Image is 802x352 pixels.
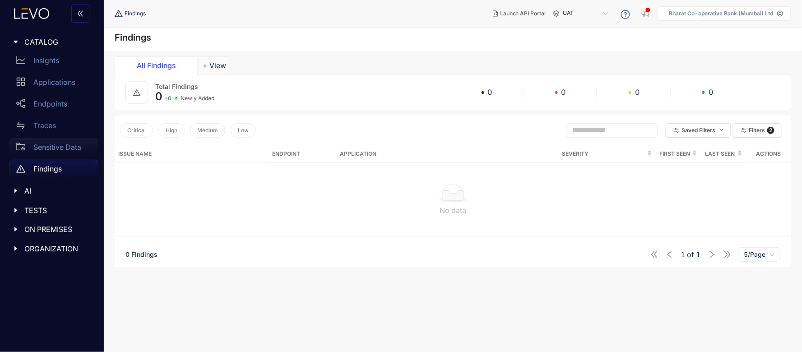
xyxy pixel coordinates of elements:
[733,123,782,138] button: Filters 2
[155,83,198,90] span: Total Findings
[9,51,98,73] a: Insights
[744,248,775,261] span: 5/Page
[505,149,645,159] span: Severity
[33,100,67,108] p: Endpoints
[33,78,75,86] p: Applications
[656,145,701,163] th: First Seen
[24,225,91,233] span: ON PREMISES
[190,123,225,138] button: Medium
[33,56,59,65] p: Insights
[500,10,546,17] span: Launch API Portal
[77,10,84,18] span: double-left
[767,127,774,134] span: 2
[33,165,62,173] p: Findings
[701,145,746,163] th: Last Seen
[669,10,774,17] p: Bharat Co-operative Bank (Mumbai) Ltd
[5,201,98,220] div: TESTS
[122,206,784,214] div: No data
[5,220,98,239] div: ON PREMISES
[24,245,91,253] span: ORGANIZATION
[336,145,502,163] th: Application
[5,32,98,51] div: CATALOG
[24,206,91,214] span: TESTS
[115,145,269,163] th: Issue Name
[269,145,336,163] th: Endpoint
[746,145,791,163] th: Actions
[696,250,701,259] span: 1
[681,250,701,259] span: of
[709,88,713,96] span: 0
[33,121,56,130] p: Traces
[563,6,610,21] span: UAT
[486,6,553,21] button: Launch API Portal
[122,61,190,69] div: All Findings
[9,73,98,95] a: Applications
[488,88,492,96] span: 0
[125,250,158,258] span: 0 Findings
[133,89,140,96] span: warning
[120,123,153,138] button: Critical
[719,128,724,133] span: down
[9,116,98,138] a: Traces
[9,95,98,116] a: Endpoints
[659,149,691,159] span: First Seen
[561,88,566,96] span: 0
[502,145,656,163] th: Severity
[9,160,98,181] a: Findings
[115,32,151,43] h4: Findings
[681,250,686,259] span: 1
[5,239,98,258] div: ORGANIZATION
[13,207,19,213] span: caret-right
[155,90,162,103] span: 0
[125,10,146,17] span: Findings
[115,9,125,18] span: warning
[71,5,89,23] button: double-left
[158,123,185,138] button: High
[24,38,91,46] span: CATALOG
[9,138,98,160] a: Sensitive Data
[197,127,218,134] span: Medium
[13,226,19,232] span: caret-right
[33,143,81,151] p: Sensitive Data
[5,181,98,200] div: AI
[231,123,256,138] button: Low
[166,127,177,134] span: High
[16,121,25,130] span: swap
[666,123,731,138] button: Saved Filtersdown
[16,164,25,173] span: warning
[13,39,19,45] span: caret-right
[24,187,91,195] span: AI
[164,95,172,102] span: + 0
[238,127,249,134] span: Low
[705,149,736,159] span: Last Seen
[749,127,765,134] span: Filters
[127,127,146,134] span: Critical
[199,56,230,74] button: Add tab
[13,245,19,252] span: caret-right
[682,127,716,134] span: Saved Filters
[635,88,640,96] span: 0
[13,188,19,194] span: caret-right
[181,95,214,102] span: Newly Added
